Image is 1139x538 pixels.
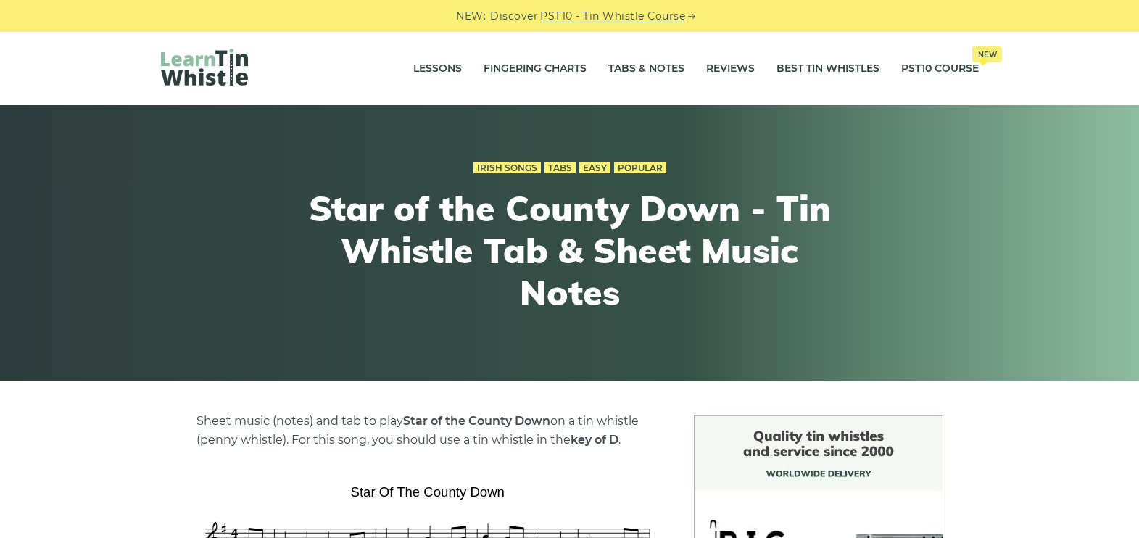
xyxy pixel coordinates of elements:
h1: Star of the County Down - Tin Whistle Tab & Sheet Music Notes [303,188,837,313]
a: Best Tin Whistles [776,51,879,87]
p: Sheet music (notes) and tab to play on a tin whistle (penny whistle). For this song, you should u... [196,412,659,450]
a: Easy [579,162,610,174]
strong: key of D [571,433,618,447]
a: Fingering Charts [484,51,587,87]
a: Lessons [413,51,462,87]
a: Reviews [706,51,755,87]
a: PST10 CourseNew [901,51,979,87]
a: Tabs [544,162,576,174]
a: Irish Songs [473,162,541,174]
a: Tabs & Notes [608,51,684,87]
img: LearnTinWhistle.com [161,49,248,86]
span: New [972,46,1002,62]
a: Popular [614,162,666,174]
strong: Star of the County Down [403,414,550,428]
